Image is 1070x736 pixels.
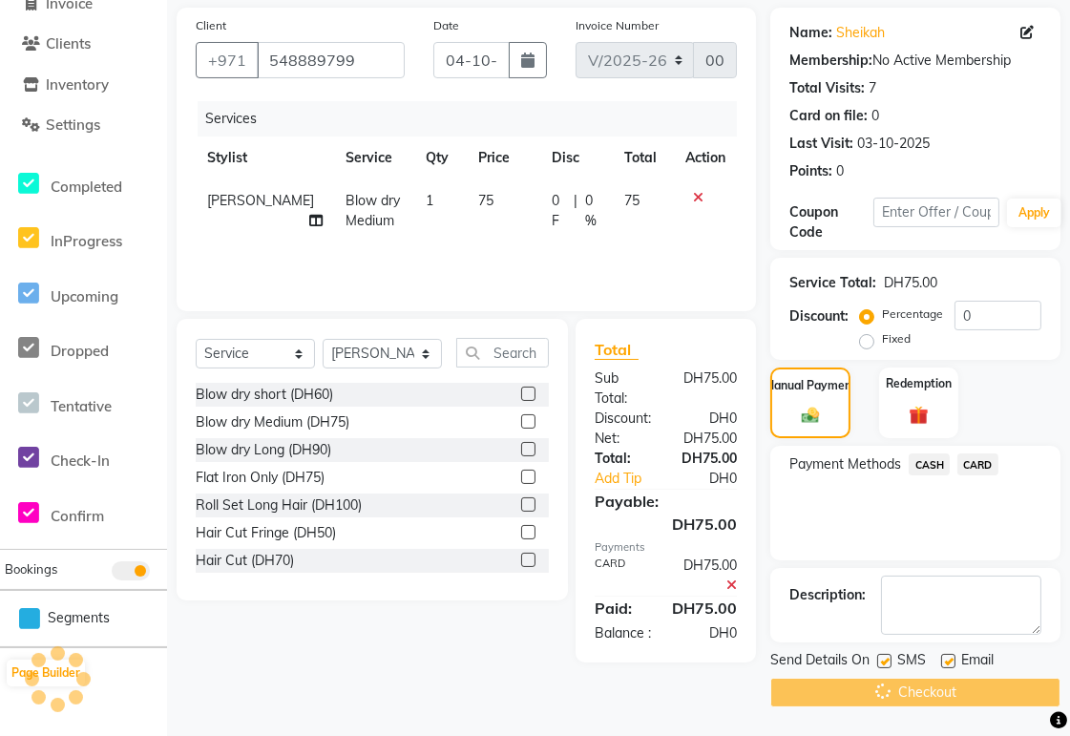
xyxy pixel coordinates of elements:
div: Discount: [789,306,849,326]
img: _gift.svg [903,404,934,428]
img: _cash.svg [796,406,825,426]
span: Tentative [51,397,112,415]
div: DH75.00 [580,513,751,536]
div: DH0 [681,469,752,489]
div: Blow dry Long (DH90) [196,440,331,460]
div: Total: [580,449,666,469]
a: Settings [5,115,162,137]
div: Description: [789,585,866,605]
th: Qty [414,137,467,179]
span: Check-In [51,452,110,470]
th: Stylist [196,137,334,179]
span: | [574,191,577,231]
div: Balance : [580,623,666,643]
a: Clients [5,33,162,55]
div: DH75.00 [666,556,752,596]
input: Search or Scan [456,338,549,368]
span: Payment Methods [789,454,901,474]
span: Dropped [51,342,109,360]
div: No Active Membership [789,51,1041,71]
span: Blow dry Medium [346,192,400,229]
div: Last Visit: [789,134,853,154]
div: Points: [789,161,832,181]
label: Invoice Number [576,17,659,34]
div: CARD [580,556,666,596]
span: Bookings [5,561,57,577]
div: DH75.00 [666,429,752,449]
div: Total Visits: [789,78,865,98]
span: CARD [957,453,998,475]
span: [PERSON_NAME] [207,192,314,209]
div: Services [198,101,751,137]
div: DH75.00 [666,449,752,469]
label: Redemption [886,375,952,392]
a: Sheikah [836,23,885,43]
label: Client [196,17,226,34]
div: Roll Set Long Hair (DH100) [196,495,362,515]
span: Confirm [51,507,104,525]
span: 75 [478,192,493,209]
span: Clients [46,34,91,53]
div: Payments [595,539,737,556]
span: Inventory [46,75,109,94]
div: Payable: [580,490,751,513]
label: Date [433,17,459,34]
button: +971 [196,42,259,78]
div: Blow dry Medium (DH75) [196,412,349,432]
button: Page Builder [7,660,85,686]
span: Email [961,650,994,674]
div: Name: [789,23,832,43]
div: Card on file: [789,106,868,126]
div: Membership: [789,51,872,71]
div: Paid: [580,597,658,620]
button: Apply [1007,199,1061,227]
th: Disc [540,137,613,179]
div: Discount: [580,409,666,429]
div: Blow dry short (DH60) [196,385,333,405]
span: 0 F [552,191,566,231]
th: Total [613,137,674,179]
div: DH0 [666,409,752,429]
span: 1 [426,192,433,209]
th: Service [334,137,414,179]
div: DH75.00 [666,368,752,409]
div: Coupon Code [789,202,873,242]
input: Search by Name/Mobile/Email/Code [257,42,405,78]
span: CASH [909,453,950,475]
span: Settings [46,116,100,134]
div: 0 [836,161,844,181]
span: InProgress [51,232,122,250]
span: 0 % [585,191,602,231]
div: 0 [871,106,879,126]
div: DH75.00 [658,597,751,620]
span: Segments [48,608,110,628]
div: Hair Cut Fringe (DH50) [196,523,336,543]
div: DH0 [666,623,752,643]
div: Net: [580,429,666,449]
span: Completed [51,178,122,196]
div: 7 [869,78,876,98]
label: Fixed [882,330,911,347]
a: Add Tip [580,469,681,489]
span: Upcoming [51,287,118,305]
span: Total [595,340,639,360]
label: Manual Payment [765,377,856,394]
div: Sub Total: [580,368,666,409]
th: Action [674,137,737,179]
div: Service Total: [789,273,876,293]
span: 75 [624,192,640,209]
div: Flat Iron Only (DH75) [196,468,325,488]
input: Enter Offer / Coupon Code [873,198,999,227]
div: Hair Cut (DH70) [196,551,294,571]
th: Price [467,137,540,179]
span: Send Details On [770,650,870,674]
a: Inventory [5,74,162,96]
label: Percentage [882,305,943,323]
div: 03-10-2025 [857,134,930,154]
div: DH75.00 [884,273,937,293]
span: SMS [897,650,926,674]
